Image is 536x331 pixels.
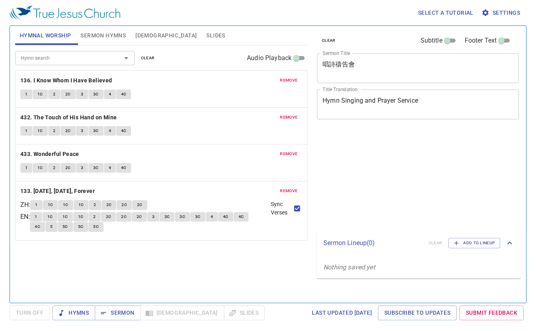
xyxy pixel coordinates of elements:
button: 4 [206,212,218,222]
button: 2C [102,200,117,210]
span: 1C [78,201,84,208]
span: Hymnal Worship [20,31,71,41]
span: Sermon [101,308,134,318]
span: 4 [109,127,111,134]
button: 432. The Touch of His Hand on Mine [20,113,118,123]
button: 2 [48,90,60,99]
button: Open [121,53,132,64]
span: remove [280,150,297,158]
span: 1C [78,213,84,220]
button: 1C [58,200,73,210]
button: remove [275,113,302,122]
button: 1 [30,212,42,222]
span: 1 [25,91,27,98]
span: 3C [180,213,185,220]
span: 3C [195,213,201,220]
span: 3 [81,127,83,134]
span: Select a tutorial [418,8,473,18]
button: clear [136,53,160,63]
span: 1 [35,201,37,208]
button: 1 [30,200,42,210]
button: Sermon [95,306,141,320]
button: 2C [61,90,76,99]
button: 4C [218,212,233,222]
span: 1 [25,127,27,134]
button: 2 [48,163,60,173]
button: 3 [76,90,88,99]
span: remove [280,114,297,121]
span: Settings [483,8,520,18]
button: 3 [76,126,88,136]
span: 3 [152,213,155,220]
button: 2C [101,212,116,222]
button: 136. I Know Whom I Have Believed [20,76,113,86]
span: 4 [109,164,111,171]
span: 2 [53,164,55,171]
button: 1C [43,212,58,222]
span: clear [322,37,336,44]
textarea: Hymn Singing and Prayer Service [323,97,513,112]
span: remove [280,77,297,84]
span: [DEMOGRAPHIC_DATA] [135,31,197,41]
button: Hymns [53,306,95,320]
button: 133. [DATE], [DATE], Forever [20,186,96,196]
span: 2 [53,91,55,98]
p: ZH : [20,200,30,210]
button: 1C [74,200,89,210]
button: Add to Lineup [448,238,500,248]
button: 433. Wonderful Peace [20,149,80,159]
button: 4C [116,163,131,173]
span: Sync Verses [271,200,292,217]
span: 5 [50,223,53,230]
button: 2C [61,163,76,173]
span: Sermon Hymns [80,31,126,41]
b: 136. I Know Whom I Have Believed [20,76,112,86]
div: Sermon Lineup(0)clearAdd to Lineup [317,230,521,256]
button: 2 [48,126,60,136]
p: Sermon Lineup ( 0 ) [323,238,422,248]
span: 2C [137,213,142,220]
button: 4 [104,90,116,99]
span: 1 [25,164,27,171]
button: 1 [20,126,32,136]
span: 3C [93,91,99,98]
p: EN : [20,212,30,222]
button: 3C [175,212,190,222]
a: Subscribe to Updates [378,306,457,320]
span: 3C [164,213,170,220]
span: 2C [137,201,143,208]
span: clear [141,55,155,62]
span: 2 [53,127,55,134]
span: Subscribe to Updates [384,308,450,318]
iframe: from-child [314,128,479,227]
button: 1C [58,212,73,222]
span: 2C [65,127,71,134]
span: 5C [78,223,84,230]
span: Slides [206,31,225,41]
span: Footer Text [465,36,497,45]
button: 4 [104,163,116,173]
button: 3 [76,163,88,173]
a: Last updated [DATE] [309,306,375,320]
button: 4C [116,126,131,136]
button: 1C [43,200,58,210]
button: remove [275,76,302,85]
button: Settings [480,6,523,20]
span: 3C [93,127,99,134]
button: 2C [61,126,76,136]
span: 2 [93,213,96,220]
i: Nothing saved yet [323,263,375,271]
span: Submit Feedback [466,308,517,318]
span: 3 [81,164,83,171]
span: Subtitle [421,36,442,45]
button: 4C [30,222,45,232]
span: 5C [63,223,68,230]
span: Last updated [DATE] [312,308,372,318]
button: 2C [117,200,132,210]
span: 1C [47,213,53,220]
button: Select a tutorial [415,6,477,20]
button: 3C [190,212,205,222]
button: 3C [88,126,104,136]
button: 3C [160,212,175,222]
span: 4C [35,223,40,230]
